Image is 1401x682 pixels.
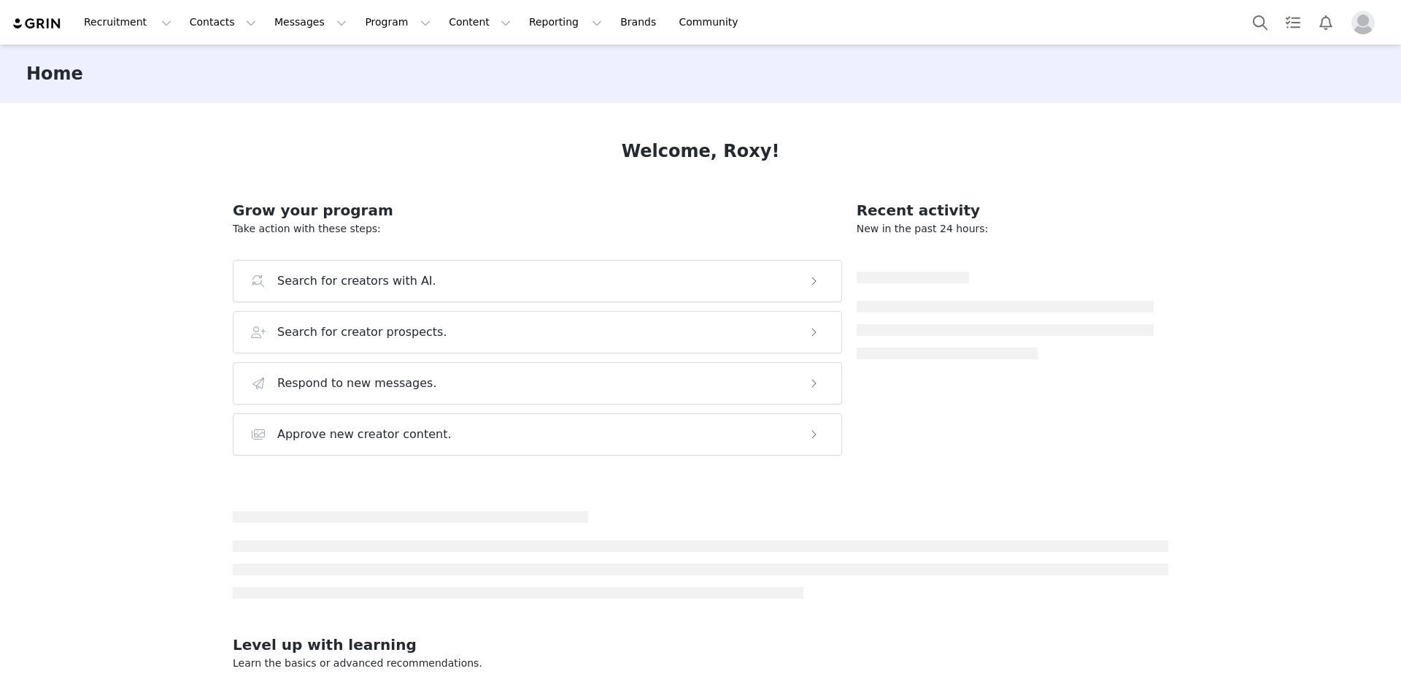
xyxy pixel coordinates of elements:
a: Brands [611,6,669,39]
h3: Approve new creator content. [277,426,452,443]
h1: Welcome, Roxy! [622,138,780,164]
h3: Search for creator prospects. [277,323,447,341]
button: Messages [266,6,355,39]
h2: Level up with learning [233,634,1168,656]
button: Search for creator prospects. [233,311,842,353]
h2: Recent activity [857,199,1154,221]
button: Program [356,6,439,39]
button: Respond to new messages. [233,362,842,405]
button: Search [1244,6,1276,39]
img: grin logo [12,17,63,31]
img: placeholder-profile.jpg [1351,11,1375,34]
p: Take action with these steps: [233,221,842,237]
h2: Grow your program [233,199,842,221]
button: Contacts [181,6,265,39]
button: Recruitment [75,6,180,39]
button: Approve new creator content. [233,413,842,456]
button: Content [440,6,520,39]
button: Search for creators with AI. [233,260,842,302]
a: Community [671,6,754,39]
button: Reporting [520,6,611,39]
button: Notifications [1310,6,1342,39]
a: Tasks [1277,6,1309,39]
p: Learn the basics or advanced recommendations. [233,656,1168,671]
button: Profile [1343,11,1389,34]
h3: Respond to new messages. [277,375,437,392]
p: New in the past 24 hours: [857,221,1154,237]
h3: Search for creators with AI. [277,272,436,290]
h3: Home [26,61,83,87]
